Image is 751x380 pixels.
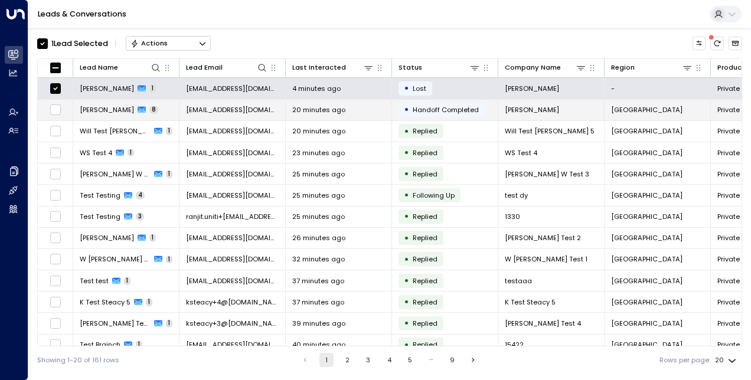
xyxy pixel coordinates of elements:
span: test@outlook.com [186,191,279,200]
span: Toggle select row [50,317,61,329]
div: • [404,145,409,160]
span: Replied [413,126,437,136]
span: testaaa [505,276,532,286]
span: 25 minutes ago [292,169,345,179]
div: Region [611,62,635,73]
span: 32 minutes ago [292,254,345,264]
span: Toggle select row [50,104,61,116]
span: 1 [146,298,152,306]
span: 4 minutes ago [292,84,341,93]
span: Replied [413,297,437,307]
span: Replied [413,148,437,158]
span: ranjit.uniti+1330@outlook.com [186,212,279,221]
span: Test Testing [80,212,120,221]
span: w.g.swain75+3@gmail.com [186,148,279,158]
span: charlilucy@aol.com [186,84,279,93]
button: Go to page 2 [340,353,354,367]
div: Lead Name [80,62,161,73]
span: Replied [413,276,437,286]
div: Lead Name [80,62,118,73]
button: page 1 [319,353,334,367]
button: Go to page 4 [382,353,396,367]
span: London [611,126,683,136]
div: • [404,230,409,246]
span: w.g.swain75@gmail.com [186,254,279,264]
span: Will Swain Test 2 [505,233,581,243]
div: Product [717,62,745,73]
div: … [424,353,438,367]
td: - [605,78,711,99]
span: 25 minutes ago [292,212,345,221]
span: London [611,105,683,114]
span: 20 minutes ago [292,105,345,114]
span: London [611,212,683,221]
span: Replied [413,212,437,221]
span: 1330 [505,212,520,221]
span: 15422 [505,340,524,349]
span: Will Swain [80,233,134,243]
span: 26 minutes ago [292,233,345,243]
span: 1 [124,277,130,285]
span: 25 minutes ago [292,191,345,200]
div: Button group with a nested menu [126,36,211,50]
div: Lead Email [186,62,267,73]
span: London [611,169,683,179]
span: K Test Steacy 5 [80,297,130,307]
span: 1 [166,170,172,178]
div: • [404,315,409,331]
button: Go to page 9 [445,353,459,367]
span: 1 [166,319,172,327]
span: 1 [166,127,172,135]
span: 39 minutes ago [292,319,345,328]
button: Actions [126,36,211,50]
span: 40 minutes ago [292,340,345,349]
span: 1 [166,255,172,264]
div: 20 [715,353,739,368]
span: Will Test Swain 5 [80,126,151,136]
span: 8 [149,106,158,114]
span: Toggle select all [50,62,61,74]
div: Company Name [505,62,586,73]
span: 23 minutes ago [292,148,345,158]
span: Replied [413,319,437,328]
div: • [404,187,409,203]
div: • [404,208,409,224]
span: Bob Biggino [80,84,134,93]
div: Showing 1-20 of 161 rows [37,355,119,365]
span: 1 [149,234,156,242]
div: • [404,101,409,117]
span: Bob Biggino [80,105,134,114]
span: London [611,319,683,328]
span: WS Test 4 [80,148,112,158]
div: Last Interacted [292,62,346,73]
span: jamespinnerbbr+testaaa@gmail.com [186,276,279,286]
span: ksteacy+4@hotmail.com [186,297,279,307]
div: Last Interacted [292,62,374,73]
span: Keeva Steacy Test 4 [505,319,581,328]
span: ksteacy+3@hotmail.com [186,319,279,328]
span: jamespinnerbbr+15422@gmail.com [186,340,279,349]
div: Region [611,62,693,73]
span: Toggle select row [50,296,61,308]
button: Customize [693,37,706,50]
span: Toggle select row [50,189,61,201]
span: W Swain Test 1 [505,254,587,264]
span: Toggle select row [50,168,61,180]
span: London [611,297,683,307]
span: 37 minutes ago [292,297,344,307]
span: Toggle select row [50,232,61,244]
span: Replied [413,233,437,243]
button: Archived Leads [729,37,742,50]
span: 3 [136,212,144,221]
span: Bobin [505,105,559,114]
div: • [404,251,409,267]
span: London [611,254,683,264]
div: • [404,273,409,289]
span: Replied [413,254,437,264]
span: w.g.swain75+1@gmail.com [186,233,279,243]
span: Test Testing [80,191,120,200]
button: Go to page 5 [403,353,417,367]
span: w.g.swain75+2@gmail.com [186,169,279,179]
span: 20 minutes ago [292,126,345,136]
span: Following Up [413,191,455,200]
